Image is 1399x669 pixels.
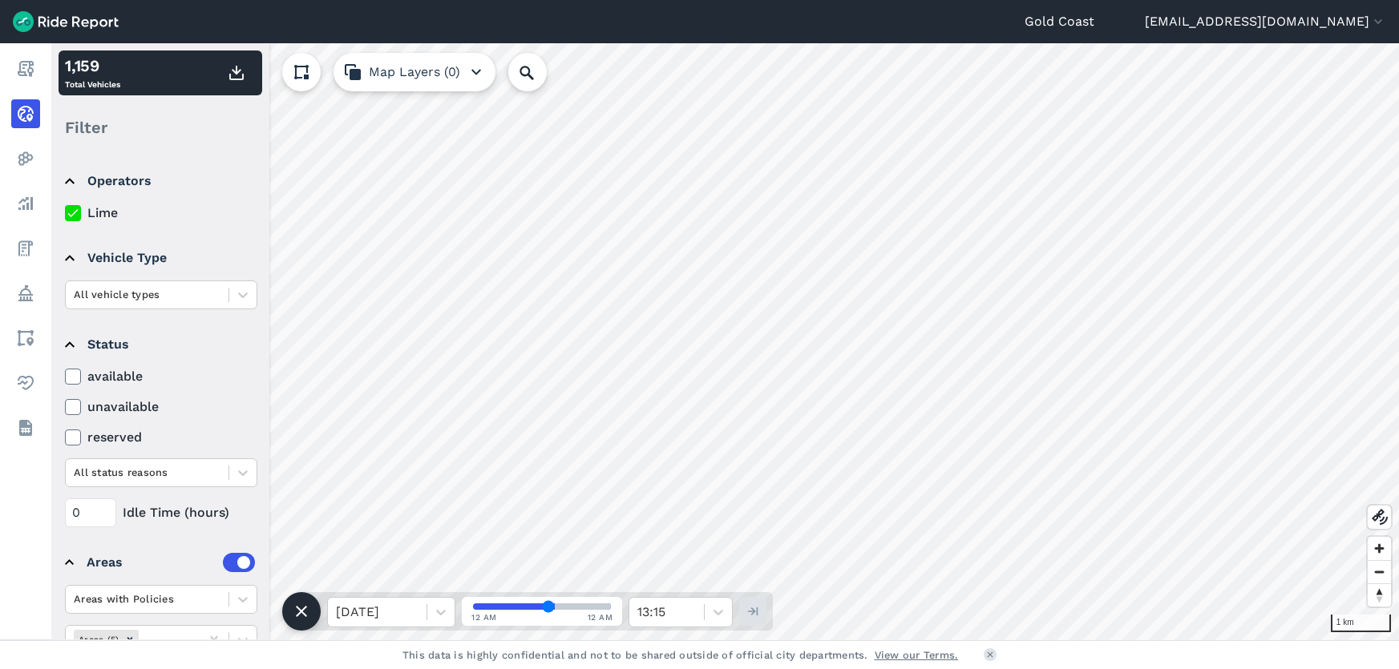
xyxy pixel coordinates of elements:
[1025,12,1094,31] a: Gold Coast
[1145,12,1386,31] button: [EMAIL_ADDRESS][DOMAIN_NAME]
[11,54,40,83] a: Report
[11,369,40,397] a: Health
[65,236,255,280] summary: Vehicle Type
[65,159,255,204] summary: Operators
[11,144,40,173] a: Heatmaps
[121,630,139,650] div: Remove Areas (5)
[74,630,121,650] div: Areas (5)
[13,11,119,32] img: Ride Report
[334,53,495,91] button: Map Layers (0)
[11,279,40,308] a: Policy
[11,234,40,263] a: Fees
[65,367,257,386] label: available
[11,413,40,442] a: Datasets
[588,611,613,623] span: 12 AM
[1331,615,1391,632] div: 1 km
[65,204,257,223] label: Lime
[1368,560,1391,583] button: Zoom out
[11,99,40,128] a: Realtime
[65,397,257,417] label: unavailable
[51,43,1399,640] canvas: Map
[65,540,255,585] summary: Areas
[1368,537,1391,560] button: Zoom in
[471,611,497,623] span: 12 AM
[59,103,262,152] div: Filter
[87,553,255,572] div: Areas
[1368,583,1391,607] button: Reset bearing to north
[65,54,120,92] div: Total Vehicles
[875,647,959,663] a: View our Terms.
[65,54,120,78] div: 1,159
[508,53,572,91] input: Search Location or Vehicles
[65,322,255,367] summary: Status
[65,498,257,527] div: Idle Time (hours)
[11,189,40,218] a: Analyze
[11,324,40,353] a: Areas
[65,428,257,447] label: reserved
